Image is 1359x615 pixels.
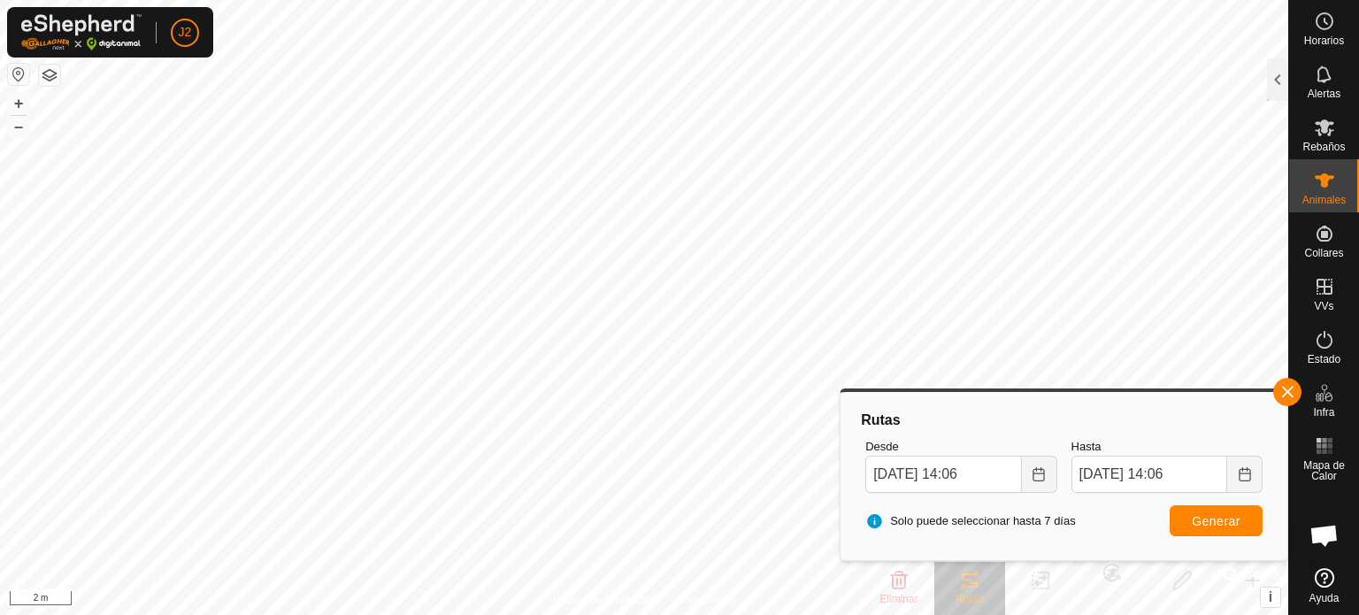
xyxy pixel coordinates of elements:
span: Rebaños [1302,142,1345,152]
span: Solo puede seleccionar hasta 7 días [865,512,1076,530]
span: Horarios [1304,35,1344,46]
button: Choose Date [1022,456,1057,493]
button: Choose Date [1227,456,1263,493]
span: Infra [1313,407,1334,418]
button: i [1261,588,1280,607]
div: Rutas [858,410,1270,431]
span: Generar [1192,514,1240,528]
button: Generar [1170,505,1263,536]
span: J2 [179,23,192,42]
label: Desde [865,438,1056,456]
span: Estado [1308,354,1340,365]
a: Política de Privacidad [553,592,655,608]
button: + [8,93,29,114]
button: Capas del Mapa [39,65,60,86]
span: Ayuda [1309,593,1340,603]
span: VVs [1314,301,1333,311]
a: Chat abierto [1298,509,1351,562]
span: Mapa de Calor [1294,460,1355,481]
span: Alertas [1308,88,1340,99]
a: Contáctenos [676,592,735,608]
span: Animales [1302,195,1346,205]
span: i [1269,589,1272,604]
img: Logo Gallagher [21,14,142,50]
button: Restablecer Mapa [8,64,29,85]
button: – [8,116,29,137]
span: Collares [1304,248,1343,258]
a: Ayuda [1289,561,1359,611]
label: Hasta [1071,438,1263,456]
